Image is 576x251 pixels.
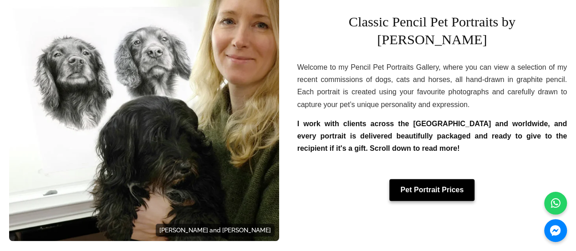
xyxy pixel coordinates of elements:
p: I work with clients across the [GEOGRAPHIC_DATA] and worldwide, and every portrait is delivered b... [297,118,567,155]
p: Welcome to my Pencil Pet Portraits Gallery, where you can view a selection of my recent commissio... [297,61,567,111]
a: Messenger [544,219,567,242]
a: WhatsApp [544,192,567,215]
a: Pet Portrait Prices [389,179,474,201]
